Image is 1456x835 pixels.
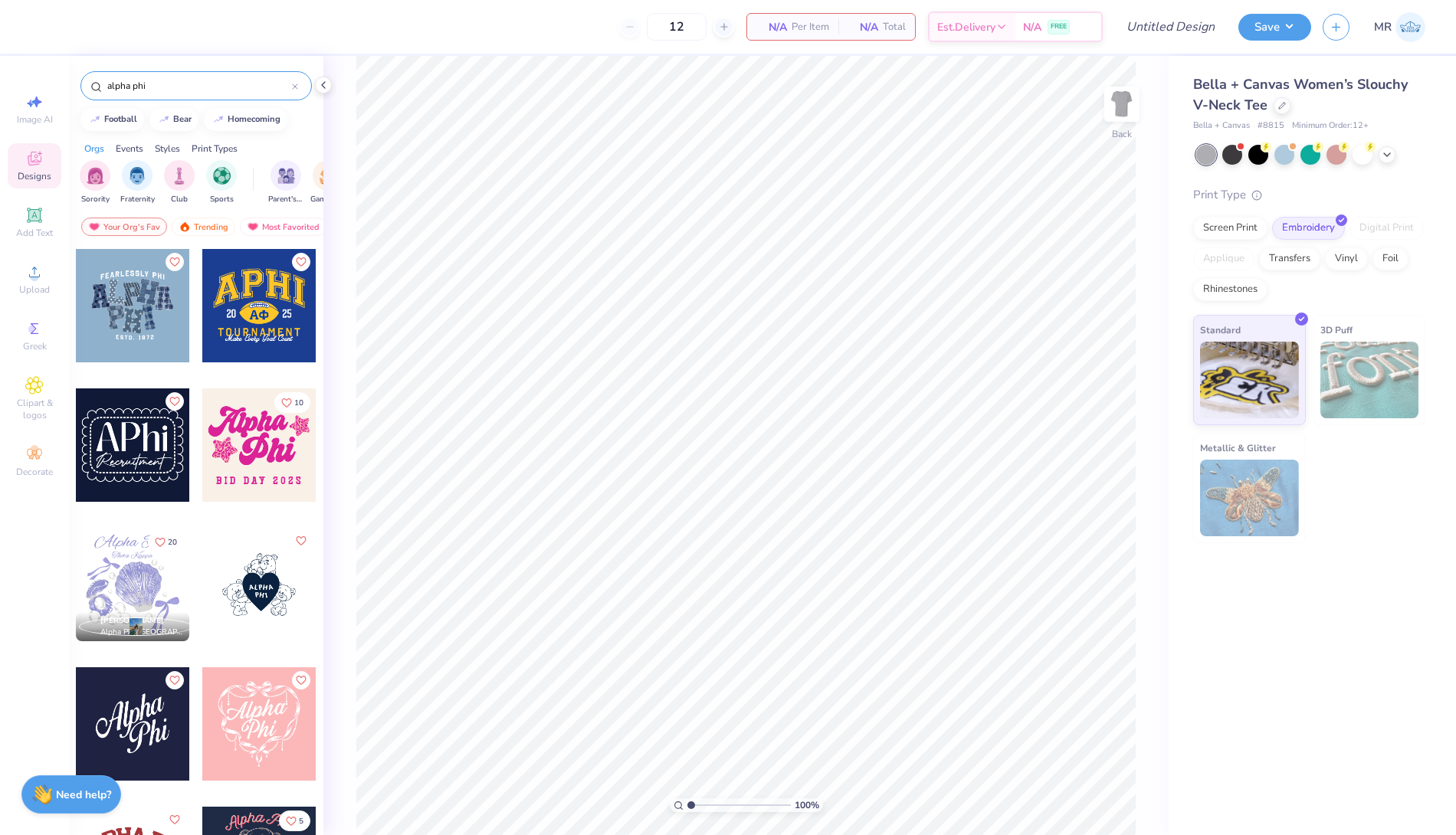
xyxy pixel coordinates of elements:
[1193,247,1254,270] div: Applique
[1374,12,1425,42] a: MR
[1272,217,1345,240] div: Embroidery
[279,810,310,831] button: Like
[206,160,237,205] div: filter for Sports
[1200,460,1299,536] img: Metallic & Glitter
[1193,75,1408,114] span: Bella + Canvas Women’s Slouchy V-Neck Tee
[87,167,104,185] img: Sorority Image
[56,788,111,802] strong: Need help?
[212,115,225,124] img: trend_line.gif
[277,167,295,185] img: Parent's Weekend Image
[292,253,310,271] button: Like
[756,19,787,35] span: N/A
[294,399,303,407] span: 10
[166,253,184,271] button: Like
[155,142,180,156] div: Styles
[1349,217,1424,240] div: Digital Print
[795,798,819,812] span: 100 %
[158,115,170,124] img: trend_line.gif
[81,194,110,205] span: Sorority
[171,167,188,185] img: Club Image
[8,397,61,421] span: Clipart & logos
[120,160,155,205] button: filter button
[166,671,184,689] button: Like
[89,115,101,124] img: trend_line.gif
[120,160,155,205] div: filter for Fraternity
[88,221,100,232] img: most_fav.gif
[1200,342,1299,418] img: Standard
[292,532,310,550] button: Like
[206,160,237,205] button: filter button
[80,160,110,205] button: filter button
[268,160,303,205] div: filter for Parent's Weekend
[247,221,259,232] img: most_fav.gif
[166,392,184,411] button: Like
[268,160,303,205] button: filter button
[84,142,104,156] div: Orgs
[129,167,146,185] img: Fraternity Image
[1193,186,1425,204] div: Print Type
[168,539,177,546] span: 20
[1200,322,1241,338] span: Standard
[1259,247,1320,270] div: Transfers
[23,340,47,352] span: Greek
[116,142,143,156] div: Events
[164,160,195,205] div: filter for Club
[173,115,192,123] div: bear
[792,19,829,35] span: Per Item
[1320,342,1419,418] img: 3D Puff
[1023,19,1041,35] span: N/A
[192,142,238,156] div: Print Types
[1200,440,1276,456] span: Metallic & Glitter
[104,115,137,123] div: football
[1193,278,1267,301] div: Rhinestones
[310,194,346,205] span: Game Day
[18,170,51,182] span: Designs
[647,13,707,41] input: – –
[19,283,50,296] span: Upload
[883,19,906,35] span: Total
[120,194,155,205] span: Fraternity
[100,627,183,638] span: Alpha Phi, [GEOGRAPHIC_DATA]
[1107,89,1137,120] img: Back
[1193,120,1250,133] span: Bella + Canvas
[1258,120,1284,133] span: # 8815
[166,810,184,829] button: Like
[1320,322,1353,338] span: 3D Puff
[1395,12,1425,42] img: Marley Rubin
[1372,247,1408,270] div: Foil
[240,218,326,236] div: Most Favorited
[204,108,287,131] button: homecoming
[310,160,346,205] button: filter button
[171,194,188,205] span: Club
[100,615,164,626] span: [PERSON_NAME]
[81,218,167,236] div: Your Org's Fav
[179,221,191,232] img: trending.gif
[213,167,231,185] img: Sports Image
[1325,247,1368,270] div: Vinyl
[1193,217,1267,240] div: Screen Print
[148,532,184,552] button: Like
[848,19,878,35] span: N/A
[16,466,53,478] span: Decorate
[299,817,303,825] span: 5
[310,160,346,205] div: filter for Game Day
[292,671,310,689] button: Like
[80,160,110,205] div: filter for Sorority
[1112,127,1132,141] div: Back
[16,227,53,239] span: Add Text
[17,113,53,126] span: Image AI
[80,108,144,131] button: football
[320,167,337,185] img: Game Day Image
[274,392,310,413] button: Like
[106,78,292,93] input: Try "Alpha"
[1051,21,1067,32] span: FREE
[228,115,280,123] div: homecoming
[172,218,235,236] div: Trending
[1114,11,1227,42] input: Untitled Design
[1292,120,1369,133] span: Minimum Order: 12 +
[149,108,198,131] button: bear
[268,194,303,205] span: Parent's Weekend
[210,194,234,205] span: Sports
[937,19,995,35] span: Est. Delivery
[1374,18,1392,36] span: MR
